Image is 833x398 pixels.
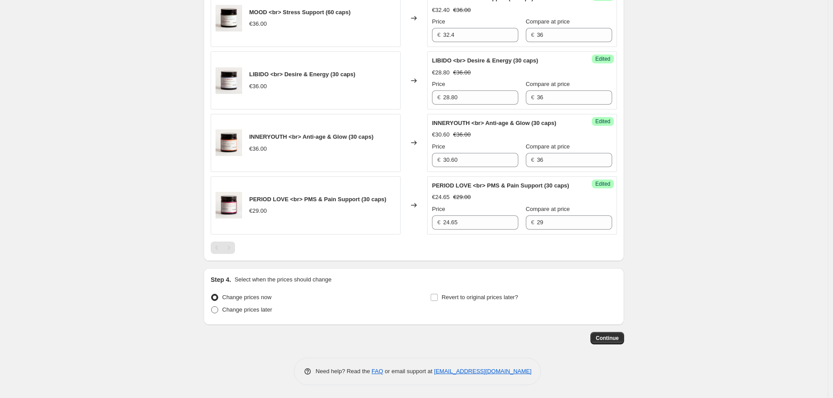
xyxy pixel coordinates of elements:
div: €28.80 [432,68,450,77]
span: Compare at price [526,81,570,87]
span: € [437,31,440,38]
div: €30.60 [432,130,450,139]
div: €36.00 [249,82,267,91]
span: Edited [595,118,610,125]
span: Compare at price [526,206,570,212]
nav: Pagination [211,242,235,254]
h2: Step 4. [211,275,231,284]
span: Edited [595,180,610,187]
div: €36.00 [249,20,267,28]
span: INNERYOUTH <br> Anti-age & Glow (30 caps) [249,133,374,140]
strike: €29.00 [453,193,471,202]
div: €24.65 [432,193,450,202]
span: € [531,31,534,38]
div: €36.00 [249,144,267,153]
span: Price [432,18,445,25]
span: € [437,94,440,101]
a: [EMAIL_ADDRESS][DOMAIN_NAME] [434,368,532,375]
span: Price [432,206,445,212]
span: € [531,219,534,226]
span: Revert to original prices later? [442,294,518,300]
span: PERIOD LOVE <br> PMS & Pain Support (30 caps) [249,196,386,203]
a: FAQ [372,368,383,375]
span: € [437,156,440,163]
div: €29.00 [249,207,267,215]
span: Need help? Read the [316,368,372,375]
span: INNERYOUTH <br> Anti-age & Glow (30 caps) [432,120,556,126]
img: PeriodLove-835x835_80x.jpg [216,192,242,219]
img: MOOD-835x835_80x.jpg [216,5,242,31]
span: Price [432,143,445,150]
img: INNERYOUTH-835x835_716e0f09-5281-4da2-b6bf-c10663a61abb_80x.jpg [216,129,242,156]
span: Continue [596,335,619,342]
span: € [531,156,534,163]
button: Continue [590,332,624,344]
span: Price [432,81,445,87]
span: € [531,94,534,101]
strike: €36.00 [453,130,471,139]
span: LIBIDO <br> Desire & Energy (30 caps) [249,71,355,78]
span: Compare at price [526,18,570,25]
span: Compare at price [526,143,570,150]
span: Edited [595,55,610,62]
span: Change prices later [222,306,272,313]
div: €32.40 [432,6,450,15]
span: Change prices now [222,294,271,300]
p: Select when the prices should change [235,275,332,284]
span: MOOD <br> Stress Support (60 caps) [249,9,351,16]
span: LIBIDO <br> Desire & Energy (30 caps) [432,57,538,64]
span: or email support at [383,368,434,375]
span: PERIOD LOVE <br> PMS & Pain Support (30 caps) [432,182,569,189]
strike: €36.00 [453,6,471,15]
span: € [437,219,440,226]
img: LIBIDO-835x835_80x.jpg [216,67,242,94]
strike: €36.00 [453,68,471,77]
